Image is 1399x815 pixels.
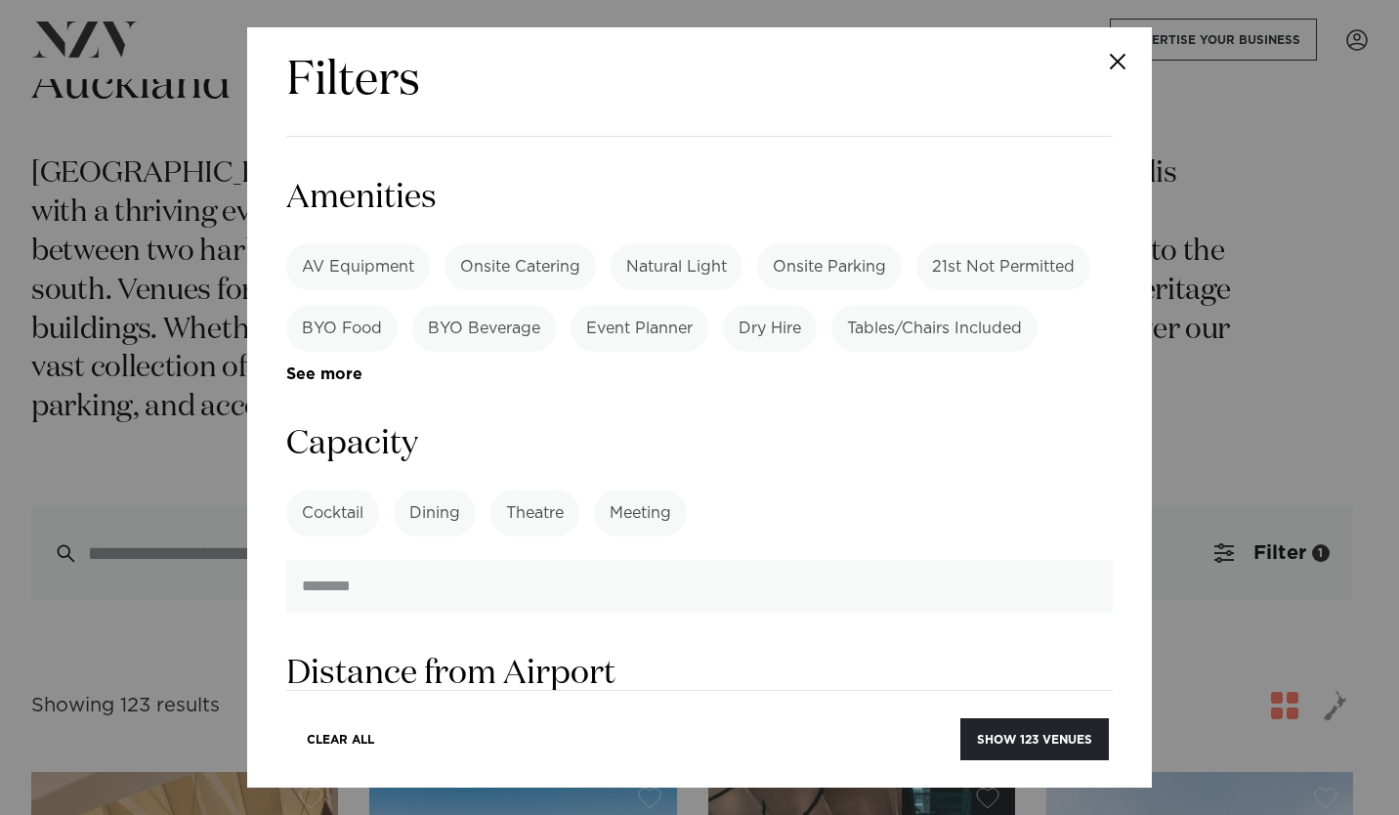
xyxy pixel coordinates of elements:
button: Clear All [290,718,391,760]
label: Dining [394,490,476,536]
label: BYO Beverage [412,305,556,352]
label: BYO Food [286,305,398,352]
button: Close [1083,27,1152,96]
label: Onsite Parking [757,243,902,290]
label: AV Equipment [286,243,430,290]
label: 21st Not Permitted [916,243,1090,290]
h3: Capacity [286,422,1113,466]
h2: Filters [286,51,420,112]
label: Theatre [490,490,579,536]
label: Event Planner [571,305,708,352]
h3: Distance from Airport [286,652,1113,696]
button: Show 123 venues [960,718,1109,760]
label: Dry Hire [723,305,817,352]
label: Tables/Chairs Included [831,305,1038,352]
h3: Amenities [286,176,1113,220]
label: Onsite Catering [445,243,596,290]
label: Cocktail [286,490,379,536]
label: Meeting [594,490,687,536]
label: Natural Light [611,243,742,290]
